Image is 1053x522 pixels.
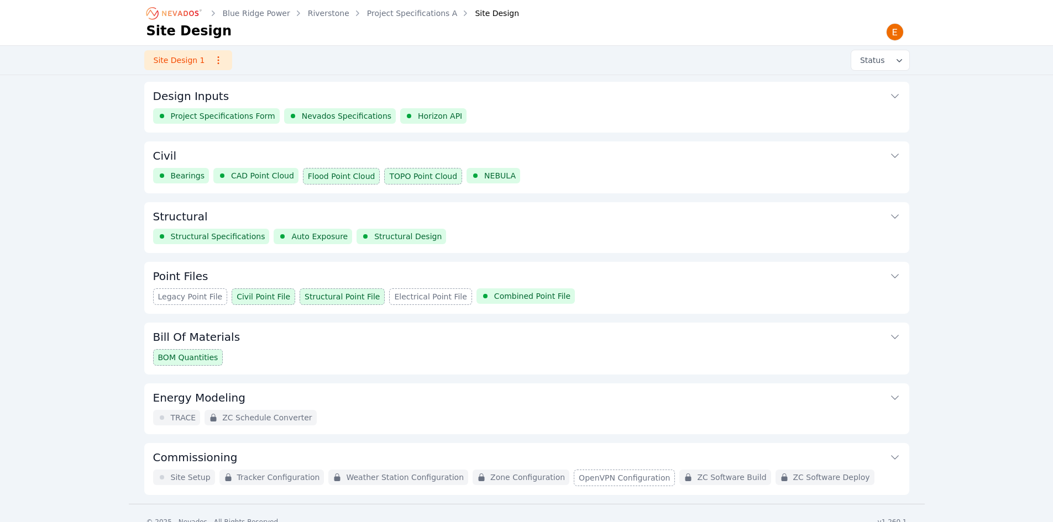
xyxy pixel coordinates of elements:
button: Civil [153,141,900,168]
h3: Structural [153,209,208,224]
button: Energy Modeling [153,383,900,410]
span: Structural Design [374,231,442,242]
span: Nevados Specifications [302,110,391,122]
span: Site Setup [171,472,211,483]
h3: Point Files [153,268,208,284]
a: Project Specifications A [367,8,458,19]
img: Emily Walker [886,23,904,41]
span: OpenVPN Configuration [579,472,670,483]
span: TRACE [171,412,196,423]
button: Commissioning [153,443,900,470]
span: Project Specifications Form [171,110,275,122]
h3: Design Inputs [153,88,229,104]
h3: Energy Modeling [153,390,245,405]
span: Status [856,55,885,66]
span: Structural Point File [305,291,380,302]
button: Status [851,50,909,70]
div: Bill Of MaterialsBOM Quantities [144,323,909,375]
span: Electrical Point File [394,291,467,302]
span: ZC Schedule Converter [222,412,312,423]
span: ZC Software Build [697,472,766,483]
span: Auto Exposure [291,231,348,242]
div: Design InputsProject Specifications FormNevados SpecificationsHorizon API [144,82,909,133]
div: CommissioningSite SetupTracker ConfigurationWeather Station ConfigurationZone ConfigurationOpenVP... [144,443,909,495]
button: Point Files [153,262,900,288]
span: Civil Point File [237,291,290,302]
a: Blue Ridge Power [223,8,290,19]
div: CivilBearingsCAD Point CloudFlood Point CloudTOPO Point CloudNEBULA [144,141,909,193]
a: Site Design 1 [144,50,232,70]
span: Zone Configuration [490,472,565,483]
div: Site Design [459,8,519,19]
h3: Civil [153,148,176,164]
button: Design Inputs [153,82,900,108]
span: Legacy Point File [158,291,223,302]
span: ZC Software Deploy [793,472,870,483]
h3: Bill Of Materials [153,329,240,345]
span: NEBULA [484,170,516,181]
h3: Commissioning [153,450,238,465]
nav: Breadcrumb [146,4,520,22]
div: StructuralStructural SpecificationsAuto ExposureStructural Design [144,202,909,253]
span: TOPO Point Cloud [389,171,457,182]
span: Tracker Configuration [237,472,320,483]
div: Energy ModelingTRACEZC Schedule Converter [144,383,909,434]
span: Flood Point Cloud [308,171,375,182]
span: Bearings [171,170,205,181]
h1: Site Design [146,22,232,40]
span: CAD Point Cloud [231,170,294,181]
span: Weather Station Configuration [346,472,464,483]
button: Structural [153,202,900,229]
span: Combined Point File [494,291,570,302]
span: Horizon API [418,110,462,122]
span: Structural Specifications [171,231,265,242]
div: Point FilesLegacy Point FileCivil Point FileStructural Point FileElectrical Point FileCombined Po... [144,262,909,314]
span: BOM Quantities [158,352,218,363]
button: Bill Of Materials [153,323,900,349]
a: Riverstone [308,8,349,19]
